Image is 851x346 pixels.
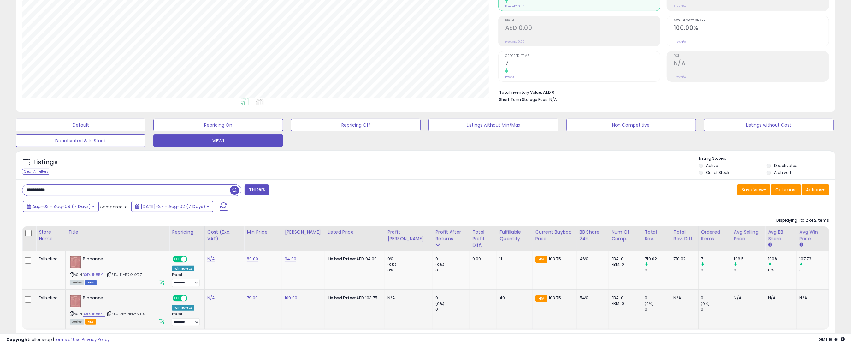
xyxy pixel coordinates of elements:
b: Biodance [83,256,159,264]
div: Num of Comp. [612,229,640,242]
span: ROI [674,54,829,58]
span: Ordered Items [505,54,660,58]
h5: Listings [33,158,58,167]
small: (0%) [701,301,710,306]
span: Profit [505,19,660,22]
div: Profit [PERSON_NAME] [387,229,430,242]
div: FBM: 0 [612,262,637,267]
div: Preset: [172,312,200,326]
span: OFF [186,257,197,262]
small: Prev: AED 0.00 [505,40,524,44]
small: Prev: 0 [505,75,514,79]
a: Terms of Use [54,337,81,343]
span: | SKU: E1-B17X-XY7Z [106,272,142,277]
img: 31saNaZ8uoL._SL40_.jpg [70,295,81,308]
small: Avg BB Share. [768,242,772,248]
div: Clear All Filters [22,169,50,175]
button: Default [16,119,145,131]
div: 0 [435,307,470,312]
div: Total Rev. Diff. [674,229,696,242]
div: Displaying 1 to 2 of 2 items [776,218,829,224]
small: Avg Win Price. [800,242,803,248]
span: 2025-08-14 18:46 GMT [819,337,845,343]
div: FBM: 0 [612,301,637,307]
span: [DATE]-27 - Aug-02 (7 Days) [141,203,205,210]
div: N/A [768,295,792,301]
div: 100% [768,256,797,262]
span: 103.75 [549,295,561,301]
button: Repricing On [153,119,283,131]
div: 0 [734,267,765,273]
button: Save View [737,184,770,195]
a: N/A [207,295,215,301]
span: Columns [775,187,795,193]
span: N/A [549,97,557,103]
div: Preset: [172,273,200,287]
div: Store Name [39,229,63,242]
h2: AED 0.00 [505,24,660,33]
button: Filters [245,184,269,195]
button: Repricing Off [291,119,421,131]
div: 0 [701,307,731,312]
span: FBA [85,319,96,325]
a: N/A [207,256,215,262]
a: 109.00 [285,295,297,301]
div: N/A [734,295,760,301]
div: BB Share 24h. [580,229,606,242]
button: Aug-03 - Aug-09 (7 Days) [23,201,99,212]
div: 0.00 [472,256,492,262]
span: Avg. Buybox Share [674,19,829,22]
div: FBA: 0 [612,295,637,301]
div: Cost (Exc. VAT) [207,229,242,242]
h2: N/A [674,60,829,68]
div: AED 103.75 [328,295,380,301]
div: [PERSON_NAME] [285,229,322,236]
button: Listings without Min/Max [428,119,558,131]
span: ON [173,257,181,262]
span: Aug-03 - Aug-09 (7 Days) [32,203,91,210]
div: 107.73 [800,256,829,262]
span: All listings currently available for purchase on Amazon [70,319,84,325]
span: All listings currently available for purchase on Amazon [70,280,84,285]
small: Prev: N/A [674,75,686,79]
small: (0%) [387,262,396,267]
small: (0%) [435,301,444,306]
div: 0% [387,256,433,262]
button: [DATE]-27 - Aug-02 (7 Days) [131,201,213,212]
span: OFF [186,295,197,301]
div: Total Rev. [645,229,668,242]
label: Deactivated [774,163,798,168]
strong: Copyright [6,337,29,343]
span: 103.75 [549,256,561,262]
div: 0 [701,295,731,301]
a: Privacy Policy [82,337,109,343]
div: FBA: 0 [612,256,637,262]
span: | SKU: 2B-F4PN-MTU7 [106,311,146,316]
span: FBM [85,280,97,285]
small: Prev: N/A [674,40,686,44]
div: Total Profit Diff. [472,229,494,249]
div: 0% [768,267,797,273]
div: Min Price [247,229,279,236]
div: 0 [645,295,671,301]
div: Fulfillable Quantity [499,229,530,242]
div: 0 [800,267,829,273]
b: Listed Price: [328,256,356,262]
div: Ordered Items [701,229,729,242]
div: 7 [701,256,731,262]
span: Compared to: [100,204,129,210]
a: 89.00 [247,256,258,262]
a: B0DJJN85YH [83,311,105,317]
small: FBA [535,295,547,302]
a: 94.00 [285,256,296,262]
button: Columns [771,184,801,195]
div: 710.02 [674,256,694,262]
div: ASIN: [70,256,164,285]
label: Active [706,163,718,168]
div: 11 [499,256,528,262]
button: Deactivated & In Stock [16,134,145,147]
div: Win BuyBox [172,266,194,271]
button: Actions [802,184,829,195]
div: 0 [645,307,671,312]
b: Listed Price: [328,295,356,301]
